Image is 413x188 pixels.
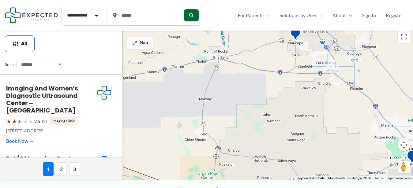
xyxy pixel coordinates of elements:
[346,11,352,20] span: Menu Toggle
[332,11,346,20] span: About
[140,40,148,46] span: Map
[362,11,376,20] span: Sign In
[12,116,17,127] span: ★
[398,31,410,43] button: Toggle fullscreen view
[328,176,371,180] span: Map data ©2025 Google, INEGI
[13,41,19,47] img: Filter
[69,162,80,176] span: 3
[50,117,77,125] span: Imaging Clinic
[326,60,339,73] div: 5
[398,139,410,151] button: Map camera controls
[56,162,67,176] span: 2
[280,11,317,20] span: Solutions by User
[17,116,23,127] span: ★
[23,116,28,127] span: ★
[275,11,328,20] a: Solutions by UserMenu Toggle
[290,27,301,42] div: SimonMed Imaging &#8211; Maricopa
[298,176,325,180] button: Keyboard shortcuts
[97,85,111,100] img: Expected Healthcare Logo
[97,155,111,171] img: Expected Healthcare Logo
[127,37,153,49] button: Map
[381,11,408,20] a: Register
[387,176,411,180] a: Report a map error
[6,154,78,163] a: Pet/Ct Imaging Center
[398,161,410,173] button: Drag Pegman onto the map to open Street View
[6,116,12,127] span: ★
[21,42,27,46] span: All
[5,61,14,68] label: Sort:
[42,117,47,125] span: (2)
[34,117,40,125] span: 2.5
[233,11,275,20] a: For PatientsMenu Toggle
[6,84,78,115] a: Imaging and Women’s Diagnostic Ultrasound Center – [GEOGRAPHIC_DATA]
[132,40,137,45] img: Maximize
[374,176,383,180] a: Terms (opens in new tab)
[357,11,381,20] a: Sign In
[6,136,34,146] a: Book Now
[238,11,264,20] span: For Patients
[386,11,403,20] span: Register
[264,11,270,20] span: Menu Toggle
[5,7,58,23] img: Expected Healthcare Logo - side, dark font, small
[6,127,96,135] p: [STREET_ADDRESS]
[5,35,35,52] button: All
[43,162,54,176] span: 1
[328,11,357,20] a: AboutMenu Toggle
[317,11,323,20] span: Menu Toggle
[28,116,34,127] span: ★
